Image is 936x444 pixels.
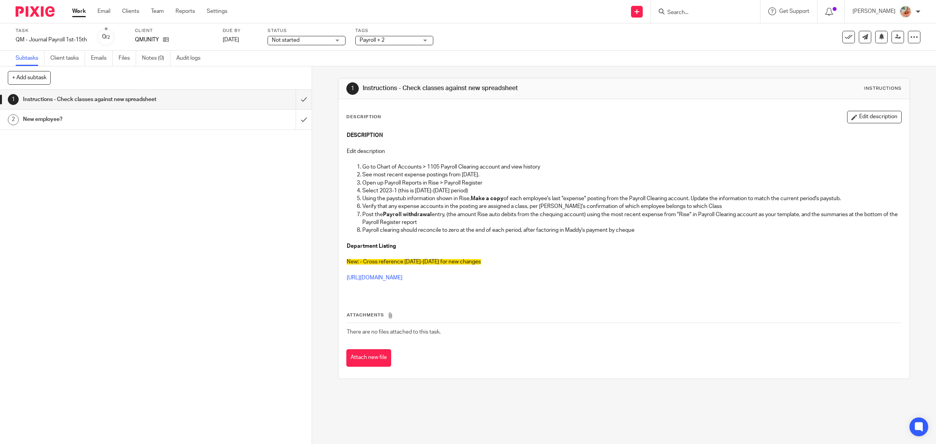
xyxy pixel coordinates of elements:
[363,84,640,92] h1: Instructions - Check classes against new spreadsheet
[223,28,258,34] label: Due by
[50,51,85,66] a: Client tasks
[362,195,902,202] p: Using the paystub information shown in Rise, of each employee's last "expense" posting from the P...
[8,71,51,84] button: + Add subtask
[779,9,809,14] span: Get Support
[346,114,381,120] p: Description
[362,179,902,187] p: Open up Payroll Reports in Rise > Payroll Register
[135,36,159,44] p: QMUNITY
[72,7,86,15] a: Work
[97,7,110,15] a: Email
[16,36,87,44] div: QM - Journal Payroll 1st-15th
[91,51,113,66] a: Emails
[122,7,139,15] a: Clients
[847,111,902,123] button: Edit description
[23,94,200,105] h1: Instructions - Check classes against new spreadsheet
[16,6,55,17] img: Pixie
[151,7,164,15] a: Team
[667,9,737,16] input: Search
[362,202,902,210] p: Verify that any expense accounts in the posting are assigned a class, per [PERSON_NAME]'s confirm...
[175,7,195,15] a: Reports
[16,28,87,34] label: Task
[176,51,206,66] a: Audit logs
[16,51,44,66] a: Subtasks
[347,259,481,265] span: New: - Cross reference [DATE]-[DATE] for new changes
[355,28,433,34] label: Tags
[864,85,902,92] div: Instructions
[135,28,213,34] label: Client
[119,51,136,66] a: Files
[362,226,902,234] p: Payroll clearing should reconcile to zero at the end of each period, after factoring in Maddy's p...
[346,82,359,95] div: 1
[8,114,19,125] div: 2
[383,212,432,217] strong: Payroll withdrawal
[360,37,385,43] span: Payroll + 2
[362,211,902,227] p: Post the entry, (the amount Rise auto debits from the chequing account) using the most recent exp...
[8,94,19,105] div: 1
[268,28,346,34] label: Status
[853,7,895,15] p: [PERSON_NAME]
[471,196,503,201] strong: Make a copy
[362,171,902,179] p: See most recent expense postings from [DATE].
[347,313,384,317] span: Attachments
[23,114,200,125] h1: New employee?
[207,7,227,15] a: Settings
[106,35,110,39] small: /2
[272,37,300,43] span: Not started
[347,147,902,155] p: Edit description
[102,32,110,41] div: 0
[362,187,902,195] p: Select 2023-1 (this is [DATE]-[DATE] period)
[223,37,239,43] span: [DATE]
[899,5,912,18] img: MIC.jpg
[347,133,383,138] strong: DESCRIPTION
[362,163,902,171] p: Go to Chart of Accounts > 1105 Payroll Clearing account and view history
[346,349,391,367] button: Attach new file
[347,243,396,249] strong: Department Listing
[347,275,402,281] a: [URL][DOMAIN_NAME]
[347,329,441,335] span: There are no files attached to this task.
[142,51,170,66] a: Notes (0)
